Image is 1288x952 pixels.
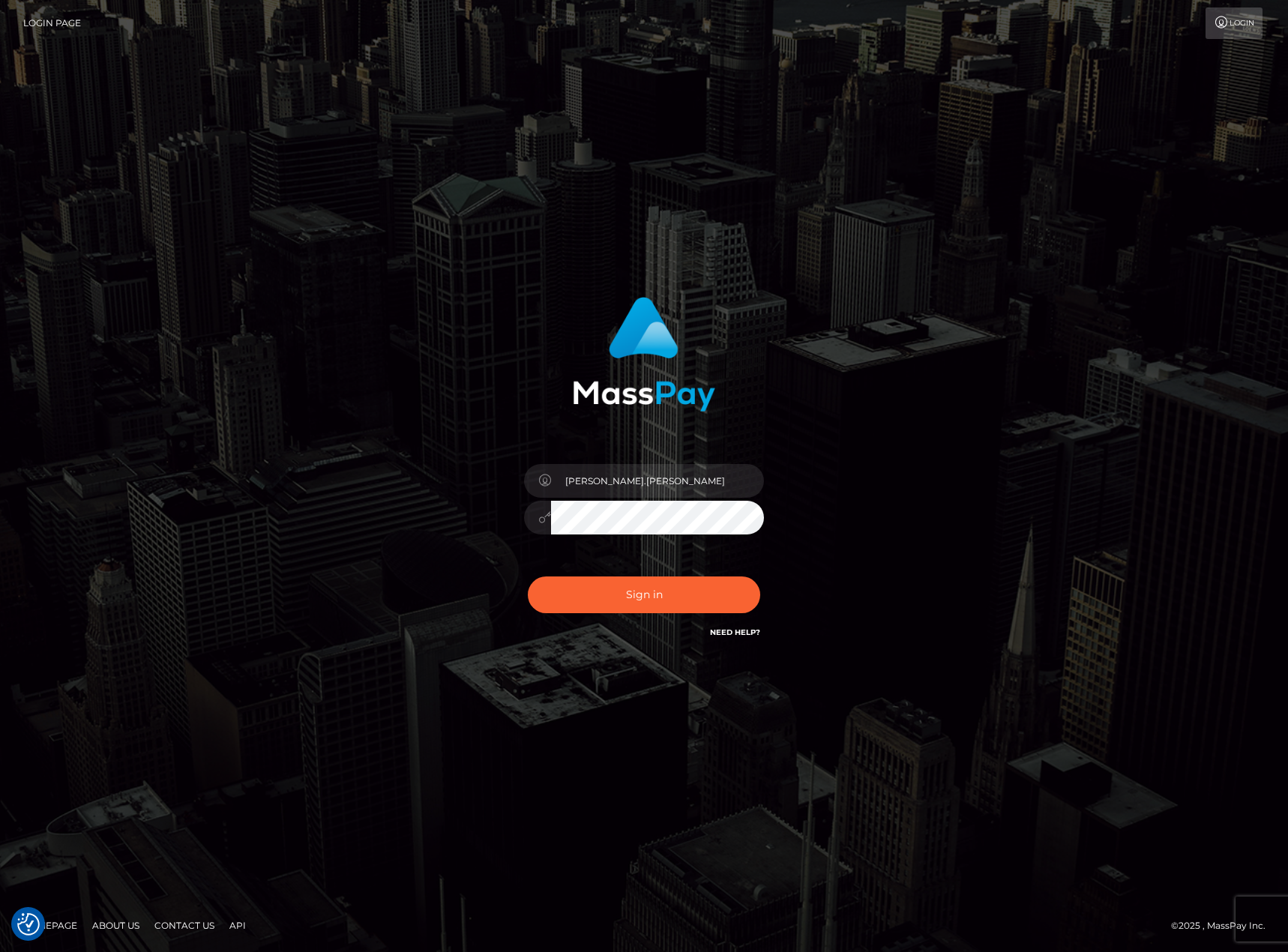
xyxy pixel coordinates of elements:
[86,914,145,937] a: About Us
[551,464,764,498] input: Username...
[573,297,715,412] img: MassPay Login
[23,7,81,39] a: Login Page
[223,914,252,937] a: API
[148,914,220,937] a: Contact Us
[17,913,40,936] img: Revisit consent button
[1206,7,1263,39] a: Login
[710,627,760,637] a: Need Help?
[1171,918,1277,934] div: © 2025 , MassPay Inc.
[17,913,40,936] button: Consent Preferences
[16,914,83,937] a: Homepage
[528,576,760,613] button: Sign in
